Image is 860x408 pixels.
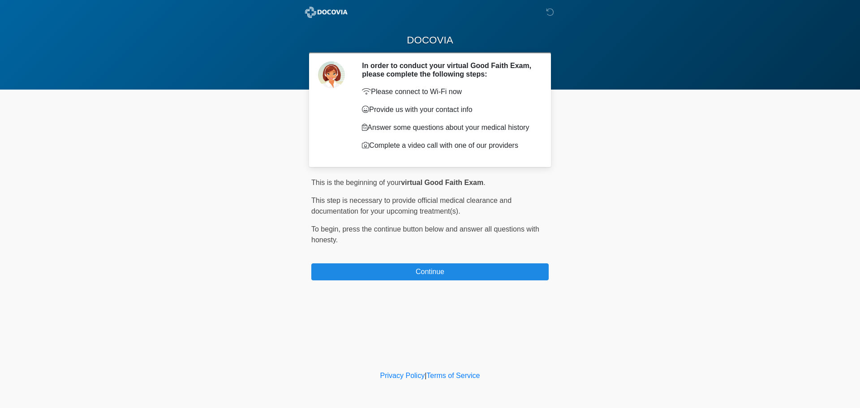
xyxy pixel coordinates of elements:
[311,197,512,215] span: This step is necessary to provide official medical clearance and documentation for your upcoming ...
[302,7,350,18] img: ABC Med Spa- GFEase Logo
[425,372,426,379] a: |
[362,122,535,133] p: Answer some questions about your medical history
[362,104,535,115] p: Provide us with your contact info
[426,372,480,379] a: Terms of Service
[311,263,549,280] button: Continue
[362,86,535,97] p: Please connect to Wi-Fi now
[305,32,555,49] h1: DOCOVIA
[483,179,485,186] span: .
[362,61,535,78] h2: In order to conduct your virtual Good Faith Exam, please complete the following steps:
[401,179,483,186] strong: virtual Good Faith Exam
[362,140,535,151] p: Complete a video call with one of our providers
[380,372,425,379] a: Privacy Policy
[311,225,342,233] span: To begin,
[311,179,401,186] span: This is the beginning of your
[311,225,539,244] span: press the continue button below and answer all questions with honesty.
[318,61,345,88] img: Agent Avatar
